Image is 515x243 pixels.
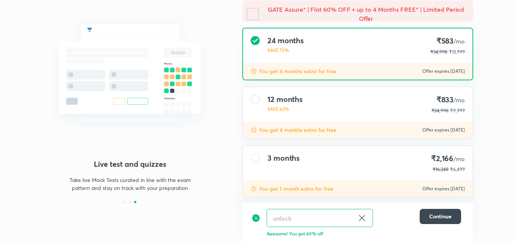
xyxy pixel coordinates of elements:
button: Continue [420,209,461,224]
h5: GATE Assure* | Flat 60% OFF + up to 4 Months FREE* | Limited Period Offer [263,5,469,23]
h4: ₹2,166 [431,154,465,164]
span: ₹6,499 [450,166,465,172]
h4: 24 months [267,36,304,45]
span: /mo [453,155,465,163]
p: Offer expires [DATE] [422,127,465,133]
h4: 12 months [267,95,303,104]
p: SAVE 62% [267,105,303,112]
p: To be paid as a one-time payment [236,204,479,210]
p: You get 1 month extra for free [259,185,333,193]
img: mock_test_quizes_521a5f770e.svg [42,7,218,139]
p: You get 4 months extra for free [259,126,336,134]
img: discount [251,127,257,133]
img: discount [251,186,257,192]
h4: 3 months [267,154,300,163]
p: ₹24,998 [431,107,449,114]
h4: ₹833 [431,95,465,105]
span: ₹13,999 [449,49,465,55]
span: /mo [453,37,465,45]
input: Have a referral code? [267,209,354,227]
p: Awesome! You got 60% off [267,230,461,237]
p: Offer expires [DATE] [422,68,465,74]
p: SAVE 73% [267,47,304,53]
span: ₹9,999 [450,108,465,113]
p: Offer expires [DATE] [422,186,465,192]
p: ₹16,248 [433,166,449,173]
span: /mo [453,96,465,104]
p: Take live Mock Tests curated in line with the exam pattern and stay on track with your preparation [64,176,196,192]
img: discount [251,68,257,74]
img: discount [251,209,261,227]
img: - [247,8,259,20]
p: ₹34,998 [430,49,447,55]
span: Continue [429,213,452,220]
p: You get 4 months extra for free [259,67,336,75]
h4: Live test and quizzes [42,158,218,170]
h4: ₹583 [430,36,465,46]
